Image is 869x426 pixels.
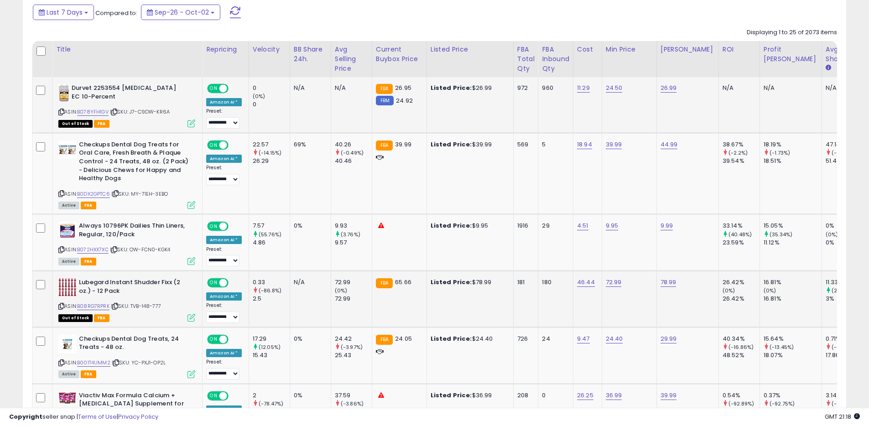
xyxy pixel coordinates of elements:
a: 72.99 [606,278,622,287]
a: Terms of Use [78,412,117,421]
div: 17.29 [253,335,290,343]
span: OFF [227,392,242,400]
div: Profit [PERSON_NAME] [764,45,818,64]
div: ASIN: [58,140,195,208]
b: Listed Price: [431,221,472,230]
div: 51.43% [826,157,863,165]
small: FBA [376,335,393,345]
div: 23.59% [723,239,760,247]
div: $39.99 [431,140,506,149]
div: Listed Price [431,45,510,54]
div: 0% [826,222,863,230]
div: Velocity [253,45,286,54]
a: 46.44 [577,278,595,287]
div: 0 [542,391,566,400]
div: ASIN: [58,278,195,321]
small: (-1.73%) [770,149,790,156]
span: All listings currently available for purchase on Amazon [58,370,79,378]
span: ON [208,279,219,287]
div: 2.5 [253,295,290,303]
a: 9.99 [661,221,673,230]
span: OFF [227,223,242,230]
div: 24.42 [335,335,372,343]
div: 3% [826,295,863,303]
b: Listed Price: [431,334,472,343]
div: Displaying 1 to 25 of 2073 items [747,28,837,37]
span: FBA [81,370,96,378]
div: 69% [294,140,324,149]
a: 39.99 [606,140,622,149]
b: Lubegard Instant Shudder Fixx (2 oz.) - 12 Pack [79,278,190,297]
a: 44.99 [661,140,678,149]
div: N/A [723,84,753,92]
img: 512Ecn2sMbL._SL40_.jpg [58,278,77,296]
a: 39.99 [661,391,677,400]
div: 7.57 [253,222,290,230]
small: (0%) [826,231,838,238]
div: 26.42% [723,278,760,286]
div: ROI [723,45,756,54]
a: 9.95 [606,221,619,230]
div: 9.57 [335,239,372,247]
div: Cost [577,45,598,54]
div: 37.59 [335,391,372,400]
span: 24.05 [395,334,412,343]
small: (-14.15%) [259,149,281,156]
div: 960 [542,84,566,92]
span: ON [208,223,219,230]
div: 0.71% [826,335,863,343]
div: 11.33% [826,278,863,286]
img: 315Bwj224BL._SL40_.jpg [58,84,69,102]
div: $78.99 [431,278,506,286]
span: OFF [227,279,242,287]
img: 51aDU6ZPHRL._SL40_.jpg [58,391,77,405]
div: Min Price [606,45,653,54]
div: 972 [517,84,531,92]
div: 11.12% [764,239,822,247]
b: Listed Price: [431,140,472,149]
small: FBM [376,96,394,105]
a: 4.51 [577,221,588,230]
div: 0 [253,100,290,109]
div: 40.34% [723,335,760,343]
a: 9.47 [577,334,590,343]
div: 9.93 [335,222,372,230]
strong: Copyright [9,412,42,421]
div: 72.99 [335,295,372,303]
small: (0%) [723,287,735,294]
b: Durvet 2253554 [MEDICAL_DATA] EC 10-Percent [72,84,182,103]
div: 0% [294,335,324,343]
small: FBA [376,84,393,94]
div: 40.46 [335,157,372,165]
span: 24.92 [396,96,413,105]
span: OFF [227,85,242,93]
small: (12.05%) [259,343,281,351]
div: 39.54% [723,157,760,165]
span: | SKU: MY-71EH-3EBO [111,190,168,197]
div: Amazon AI * [206,155,242,163]
a: 18.94 [577,140,592,149]
a: B072HXX7XC [77,246,109,254]
span: 2025-10-10 21:18 GMT [825,412,860,421]
div: Current Buybox Price [376,45,423,64]
b: Listed Price: [431,391,472,400]
small: (3.76%) [341,231,360,238]
span: ON [208,392,219,400]
b: Always 10796PK Dailies Thin Liners, Regular, 120/Pack [79,222,190,241]
small: (-13.45%) [770,343,794,351]
div: 208 [517,391,531,400]
div: 40.26 [335,140,372,149]
div: N/A [764,84,815,92]
span: All listings currently available for purchase on Amazon [58,258,79,265]
div: 181 [517,278,531,286]
div: 47.14% [826,140,863,149]
div: $36.99 [431,391,506,400]
div: 2 [253,391,290,400]
small: (277.67%) [832,287,857,294]
div: 25.43 [335,351,372,359]
span: ON [208,85,219,93]
div: Title [56,45,198,54]
a: 26.25 [577,391,593,400]
div: 0.33 [253,278,290,286]
button: Last 7 Days [33,5,94,20]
